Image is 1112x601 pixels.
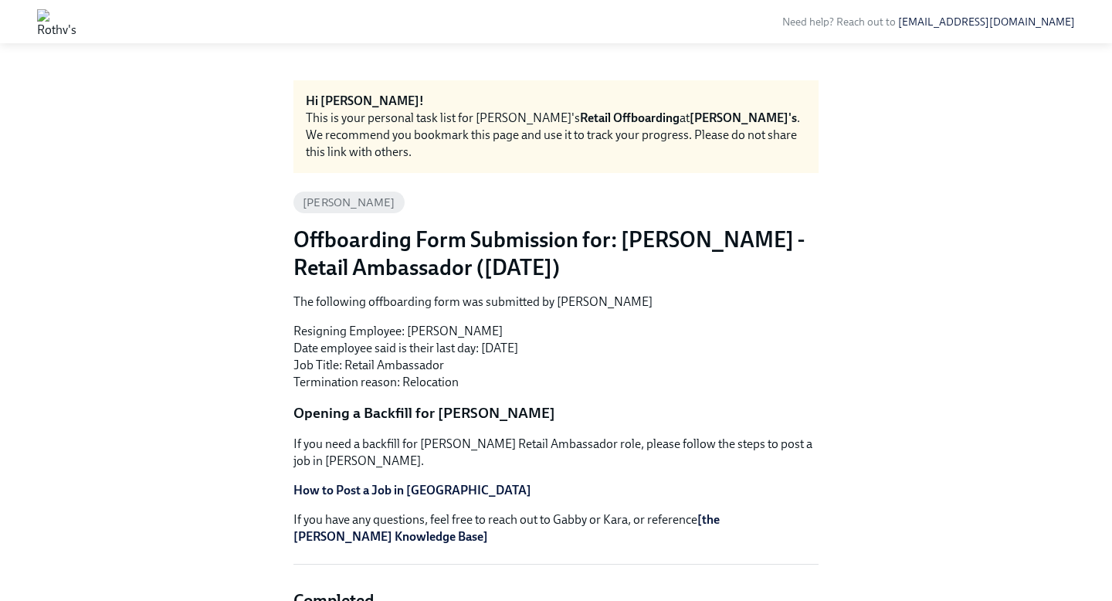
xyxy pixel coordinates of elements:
a: How to Post a Job in [GEOGRAPHIC_DATA] [293,483,531,497]
img: Rothy's [37,9,76,34]
p: Opening a Backfill for [PERSON_NAME] [293,403,819,423]
p: The following offboarding form was submitted by [PERSON_NAME] [293,294,819,311]
strong: [PERSON_NAME]'s [690,110,797,125]
p: If you have any questions, feel free to reach out to Gabby or Kara, or reference [293,511,819,545]
strong: Hi [PERSON_NAME]! [306,93,424,108]
a: [the [PERSON_NAME] Knowledge Base] [293,512,720,544]
h3: Offboarding Form Submission for: [PERSON_NAME] - Retail Ambassador ([DATE]) [293,226,819,281]
strong: Retail Offboarding [580,110,680,125]
div: This is your personal task list for [PERSON_NAME]'s at . We recommend you bookmark this page and ... [306,110,806,161]
a: [EMAIL_ADDRESS][DOMAIN_NAME] [898,15,1075,29]
span: Need help? Reach out to [782,15,1075,29]
p: If you need a backfill for [PERSON_NAME] Retail Ambassador role, please follow the steps to post ... [293,436,819,470]
span: [PERSON_NAME] [293,197,405,209]
p: Resigning Employee: [PERSON_NAME] Date employee said is their last day: [DATE] Job Title: Retail ... [293,323,819,391]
